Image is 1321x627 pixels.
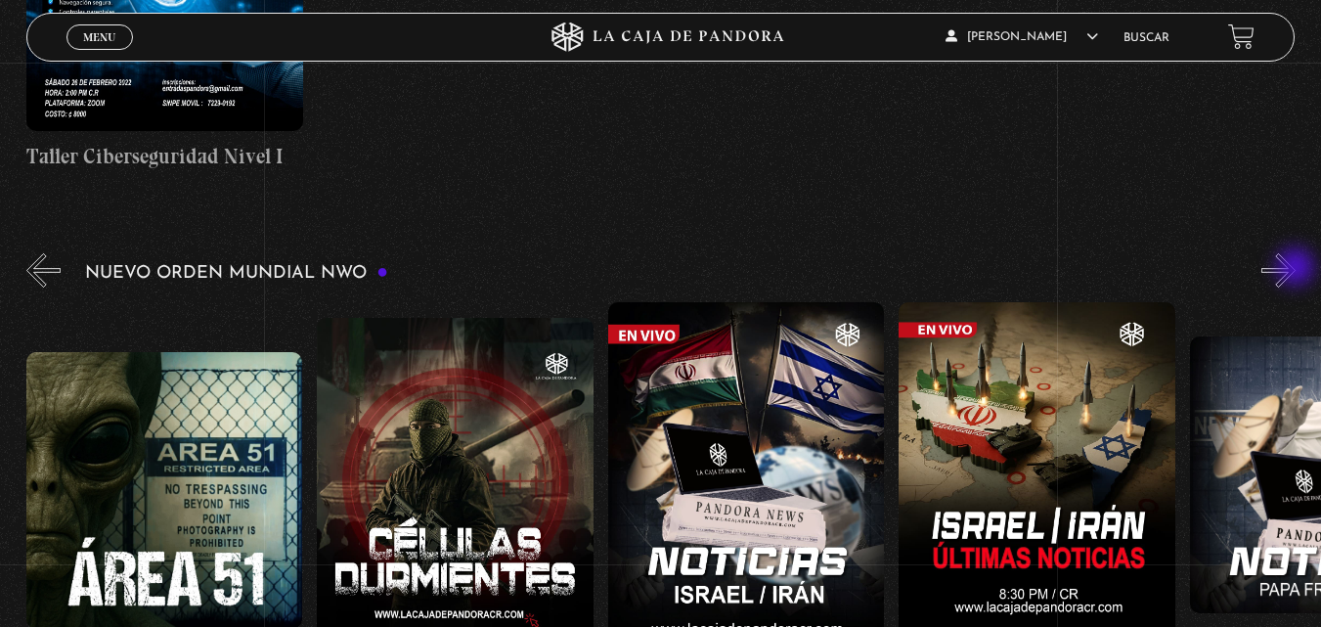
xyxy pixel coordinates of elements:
a: Buscar [1123,32,1169,44]
span: Cerrar [76,48,122,62]
h4: Taller Ciberseguridad Nivel I [26,141,303,172]
button: Next [1261,253,1296,288]
span: Menu [83,31,115,43]
button: Previous [26,253,61,288]
h3: Nuevo Orden Mundial NWO [85,264,388,283]
span: [PERSON_NAME] [946,31,1098,43]
a: View your shopping cart [1228,23,1255,50]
